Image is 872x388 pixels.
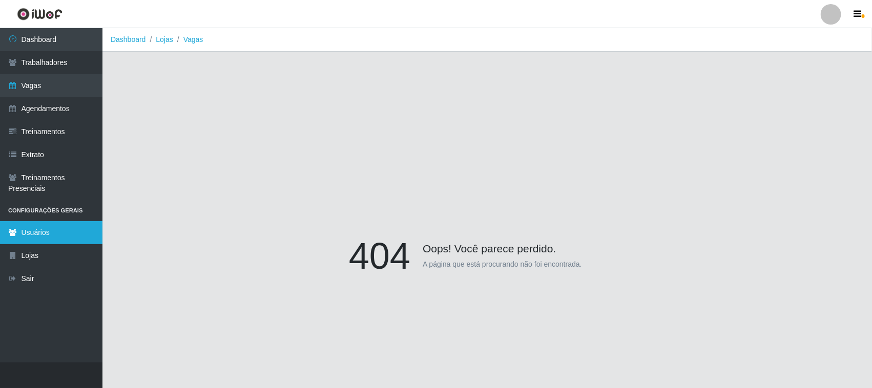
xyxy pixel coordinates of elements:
[111,35,146,44] a: Dashboard
[156,35,173,44] a: Lojas
[349,234,410,278] h1: 404
[17,8,63,20] img: CoreUI Logo
[183,35,203,44] a: Vagas
[423,259,582,270] p: A página que está procurando não foi encontrada.
[349,234,626,255] h4: Oops! Você parece perdido.
[102,28,872,52] nav: breadcrumb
